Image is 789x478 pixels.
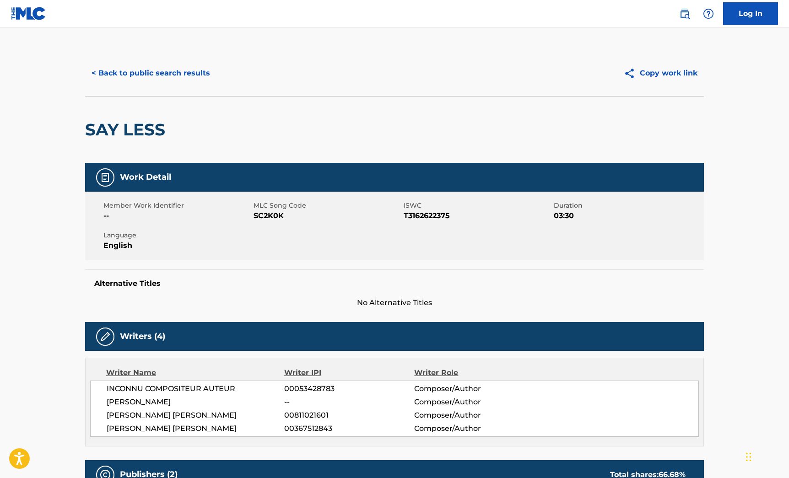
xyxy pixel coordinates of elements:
[100,331,111,342] img: Writers
[699,5,718,23] div: Help
[106,367,284,378] div: Writer Name
[679,8,690,19] img: search
[103,231,251,240] span: Language
[284,367,415,378] div: Writer IPI
[404,201,551,210] span: ISWC
[103,210,251,221] span: --
[703,8,714,19] img: help
[107,383,284,394] span: INCONNU COMPOSITEUR AUTEUR
[107,397,284,408] span: [PERSON_NAME]
[746,443,751,471] div: Drag
[617,62,704,85] button: Copy work link
[85,62,216,85] button: < Back to public search results
[103,201,251,210] span: Member Work Identifier
[94,279,695,288] h5: Alternative Titles
[676,5,694,23] a: Public Search
[723,2,778,25] a: Log In
[11,7,46,20] img: MLC Logo
[120,331,165,342] h5: Writers (4)
[100,172,111,183] img: Work Detail
[554,210,702,221] span: 03:30
[743,434,789,478] iframe: Chat Widget
[107,410,284,421] span: [PERSON_NAME] [PERSON_NAME]
[284,423,414,434] span: 00367512843
[554,201,702,210] span: Duration
[624,68,640,79] img: Copy work link
[254,210,401,221] span: SC2K0K
[254,201,401,210] span: MLC Song Code
[414,383,533,394] span: Composer/Author
[107,423,284,434] span: [PERSON_NAME] [PERSON_NAME]
[414,410,533,421] span: Composer/Author
[284,410,414,421] span: 00811021601
[284,383,414,394] span: 00053428783
[414,423,533,434] span: Composer/Author
[85,119,170,140] h2: SAY LESS
[404,210,551,221] span: T3162622375
[85,297,704,308] span: No Alternative Titles
[120,172,171,183] h5: Work Detail
[414,397,533,408] span: Composer/Author
[284,397,414,408] span: --
[414,367,533,378] div: Writer Role
[103,240,251,251] span: English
